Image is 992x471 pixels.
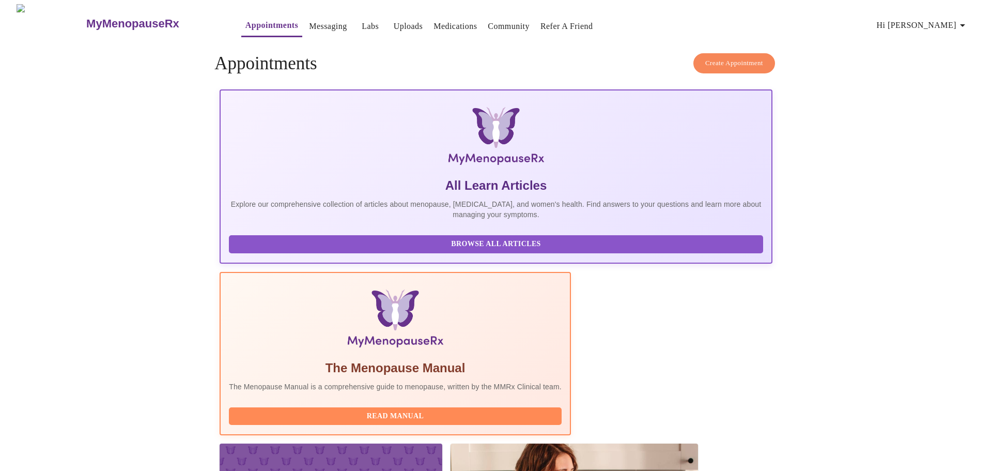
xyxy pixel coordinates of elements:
[390,16,427,37] button: Uploads
[17,4,85,43] img: MyMenopauseRx Logo
[362,19,379,34] a: Labs
[239,410,551,423] span: Read Manual
[85,6,221,42] a: MyMenopauseRx
[536,16,597,37] button: Refer a Friend
[305,16,351,37] button: Messaging
[229,407,562,426] button: Read Manual
[214,53,778,74] h4: Appointments
[282,290,508,352] img: Menopause Manual
[309,19,347,34] a: Messaging
[229,382,562,392] p: The Menopause Manual is a comprehensive guide to menopause, written by the MMRx Clinical team.
[229,239,766,248] a: Browse All Articles
[241,15,302,37] button: Appointments
[229,411,564,420] a: Read Manual
[429,16,481,37] button: Medications
[229,177,763,194] h5: All Learn Articles
[394,19,423,34] a: Uploads
[484,16,534,37] button: Community
[488,19,530,34] a: Community
[873,15,973,36] button: Hi [PERSON_NAME]
[312,107,680,169] img: MyMenopauseRx Logo
[229,199,763,220] p: Explore our comprehensive collection of articles about menopause, [MEDICAL_DATA], and women's hea...
[705,57,763,69] span: Create Appointment
[540,19,593,34] a: Refer a Friend
[433,19,477,34] a: Medications
[693,53,775,73] button: Create Appointment
[354,16,387,37] button: Labs
[877,18,969,33] span: Hi [PERSON_NAME]
[229,360,562,376] h5: The Menopause Manual
[86,17,179,31] h3: MyMenopauseRx
[239,238,753,251] span: Browse All Articles
[229,235,763,253] button: Browse All Articles
[245,18,298,33] a: Appointments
